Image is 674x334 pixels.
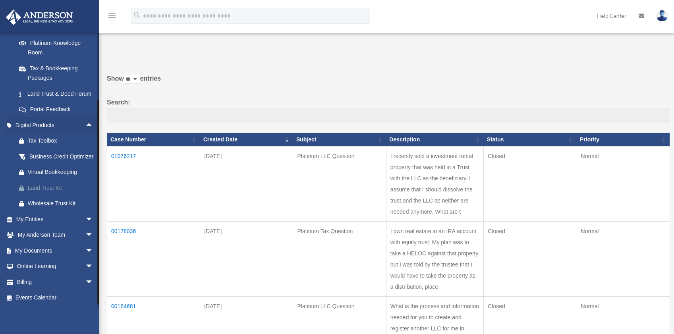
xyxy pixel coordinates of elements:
[484,221,577,296] td: Closed
[577,146,670,221] td: Normal
[107,97,670,123] label: Search:
[6,243,105,259] a: My Documentsarrow_drop_down
[11,35,101,60] a: Platinum Knowledge Room
[124,75,140,84] select: Showentries
[107,73,670,92] label: Show entries
[293,146,386,221] td: Platinum LLC Question
[85,243,101,259] span: arrow_drop_down
[200,221,293,296] td: [DATE]
[11,149,105,164] a: Business Credit Optimizer
[6,274,105,290] a: Billingarrow_drop_down
[28,136,95,146] div: Tax Toolbox
[4,10,75,25] img: Anderson Advisors Platinum Portal
[484,146,577,221] td: Closed
[107,221,200,296] td: 00178036
[6,117,105,133] a: Digital Productsarrow_drop_up
[484,133,577,146] th: Status: activate to sort column ascending
[107,14,117,21] a: menu
[6,211,105,227] a: My Entitiesarrow_drop_down
[107,133,200,146] th: Case Number: activate to sort column ascending
[28,167,95,177] div: Virtual Bookkeeping
[6,227,105,243] a: My Anderson Teamarrow_drop_down
[107,11,117,21] i: menu
[28,183,95,193] div: Land Trust Kit
[107,108,670,123] input: Search:
[85,259,101,275] span: arrow_drop_down
[85,211,101,228] span: arrow_drop_down
[133,11,141,19] i: search
[11,164,105,180] a: Virtual Bookkeeping
[200,146,293,221] td: [DATE]
[85,117,101,133] span: arrow_drop_up
[386,146,484,221] td: I recently sold a investment rental property that was held in a Trust with the LLC as the benefic...
[6,259,105,274] a: Online Learningarrow_drop_down
[11,86,101,102] a: Land Trust & Deed Forum
[11,180,105,196] a: Land Trust Kit
[11,196,105,212] a: Wholesale Trust Kit
[6,290,105,306] a: Events Calendar
[85,274,101,290] span: arrow_drop_down
[11,133,105,149] a: Tax Toolbox
[386,221,484,296] td: I own real estate in an IRA account with equity trust. My plan was to take a HELOC against that p...
[28,199,95,209] div: Wholesale Trust Kit
[656,10,668,21] img: User Pic
[293,133,386,146] th: Subject: activate to sort column ascending
[293,221,386,296] td: Platinum Tax Question
[107,146,200,221] td: 01076217
[577,221,670,296] td: Normal
[85,227,101,243] span: arrow_drop_down
[200,133,293,146] th: Created Date: activate to sort column ascending
[28,152,95,162] div: Business Credit Optimizer
[11,60,101,86] a: Tax & Bookkeeping Packages
[386,133,484,146] th: Description: activate to sort column ascending
[11,102,101,118] a: Portal Feedback
[577,133,670,146] th: Priority: activate to sort column ascending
